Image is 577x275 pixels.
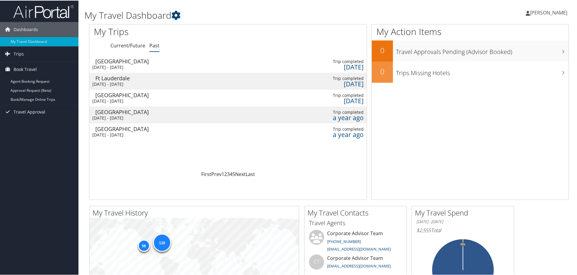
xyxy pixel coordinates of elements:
[138,239,150,251] div: 56
[13,4,74,18] img: airportal-logo.png
[92,132,157,137] div: [DATE] - [DATE]
[530,9,567,15] span: [PERSON_NAME]
[232,170,235,177] a: 5
[415,207,514,217] h2: My Travel Spend
[84,8,410,21] h1: My Travel Dashboard
[301,114,364,120] div: a year ago
[301,109,364,114] div: Trip completed
[14,46,24,61] span: Trips
[95,75,160,80] div: Ft Lauderdale
[372,61,569,82] a: 0Trips Missing Hotels
[309,254,324,269] div: CT
[153,233,171,251] div: 118
[235,170,246,177] a: Next
[95,109,160,114] div: [GEOGRAPHIC_DATA]
[92,98,157,103] div: [DATE] - [DATE]
[306,254,405,273] li: Corporate Advisor Team
[92,115,157,120] div: [DATE] - [DATE]
[327,246,391,251] a: [EMAIL_ADDRESS][DOMAIN_NAME]
[14,21,38,37] span: Dashboards
[92,64,157,69] div: [DATE] - [DATE]
[309,218,402,227] h3: Travel Agents
[14,104,45,119] span: Travel Approval
[416,226,431,233] span: $2,555
[372,45,393,55] h2: 0
[227,170,230,177] a: 3
[94,25,247,37] h1: My Trips
[230,170,232,177] a: 4
[149,42,159,48] a: Past
[301,126,364,131] div: Trip completed
[95,126,160,131] div: [GEOGRAPHIC_DATA]
[306,229,405,254] li: Corporate Advisor Team
[461,242,465,246] tspan: 0%
[14,61,37,76] span: Book Travel
[95,92,160,97] div: [GEOGRAPHIC_DATA]
[301,75,364,81] div: Trip completed
[526,3,573,21] a: [PERSON_NAME]
[301,81,364,86] div: [DATE]
[301,92,364,98] div: Trip completed
[372,25,569,37] h1: My Action Items
[211,170,222,177] a: Prev
[92,81,157,86] div: [DATE] - [DATE]
[222,170,224,177] a: 1
[396,44,569,56] h3: Travel Approvals Pending (Advisor Booked)
[301,64,364,69] div: [DATE]
[110,42,145,48] a: Current/Future
[372,40,569,61] a: 0Travel Approvals Pending (Advisor Booked)
[416,226,509,233] h6: Total
[396,65,569,77] h3: Trips Missing Hotels
[301,98,364,103] div: [DATE]
[308,207,406,217] h2: My Travel Contacts
[224,170,227,177] a: 2
[327,263,391,268] a: [EMAIL_ADDRESS][DOMAIN_NAME]
[93,207,299,217] h2: My Travel History
[246,170,255,177] a: Last
[301,58,364,64] div: Trip completed
[327,238,361,244] a: [PHONE_NUMBER]
[301,131,364,137] div: a year ago
[372,66,393,76] h2: 0
[95,58,160,63] div: [GEOGRAPHIC_DATA]
[416,218,509,224] h6: [DATE] - [DATE]
[201,170,211,177] a: First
